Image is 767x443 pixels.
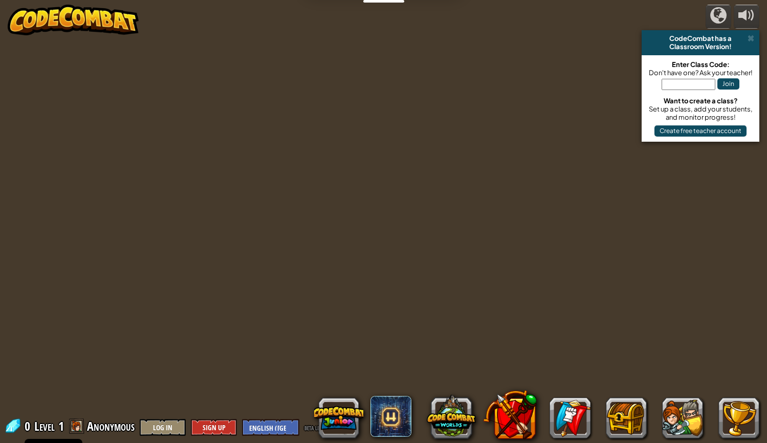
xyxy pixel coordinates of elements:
[717,78,739,90] button: Join
[87,418,135,434] span: Anonymous
[25,418,33,434] span: 0
[706,5,731,29] button: Campaigns
[734,5,759,29] button: Adjust volume
[191,419,237,436] button: Sign Up
[140,419,186,436] button: Log In
[647,60,754,69] div: Enter Class Code:
[646,42,755,51] div: Classroom Version!
[58,418,64,434] span: 1
[647,69,754,77] div: Don't have one? Ask your teacher!
[654,125,747,137] button: Create free teacher account
[8,5,139,35] img: CodeCombat - Learn how to code by playing a game
[646,34,755,42] div: CodeCombat has a
[304,423,336,432] span: beta levels on
[647,97,754,105] div: Want to create a class?
[34,418,55,435] span: Level
[647,105,754,121] div: Set up a class, add your students, and monitor progress!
